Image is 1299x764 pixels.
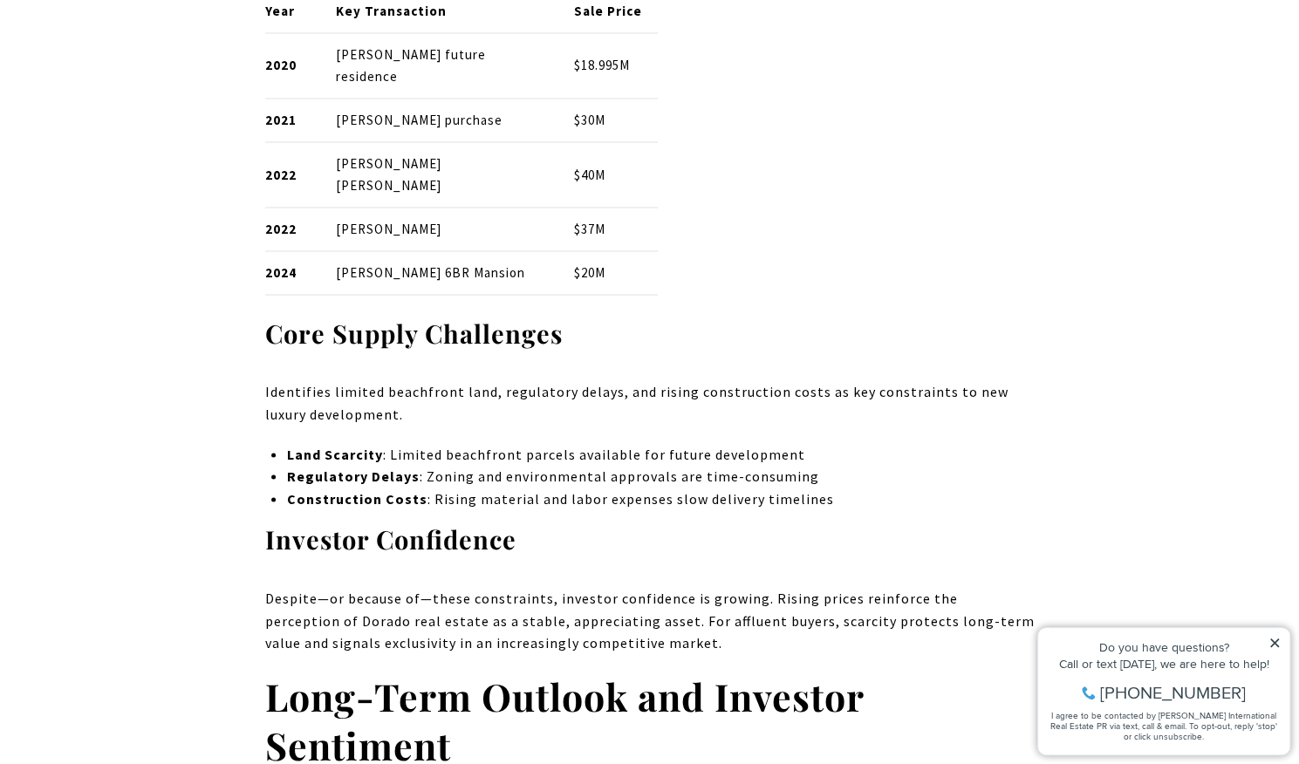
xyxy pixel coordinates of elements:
[18,56,252,68] div: Call or text [DATE], we are here to help!
[335,218,544,240] p: [PERSON_NAME]
[265,263,297,280] strong: 2024
[574,218,658,240] p: $37M
[18,39,252,51] div: Do you have questions?
[72,82,217,99] span: [PHONE_NUMBER]
[265,166,297,182] strong: 2022
[574,164,658,186] p: $40M
[265,111,297,127] strong: 2021
[335,153,544,196] p: [PERSON_NAME] [PERSON_NAME]
[286,489,427,507] strong: Construction Costs
[574,262,658,283] p: $20M
[265,3,295,19] strong: Year
[286,488,1034,510] p: : Rising material and labor expenses slow delivery timelines
[335,262,544,283] p: [PERSON_NAME] 6BR Mansion
[335,109,544,131] p: [PERSON_NAME] purchase
[574,55,658,77] p: $18.995M
[265,316,563,349] strong: Core Supply Challenges
[286,445,382,462] strong: Land Scarcity
[265,587,1035,654] p: Despite—or because of—these constraints, investor confidence is growing. Rising prices reinforce ...
[265,57,297,73] strong: 2020
[22,107,249,140] span: I agree to be contacted by [PERSON_NAME] International Real Estate PR via text, call & email. To ...
[265,220,297,236] strong: 2022
[286,467,419,484] strong: Regulatory Delays
[574,3,642,19] strong: Sale Price
[286,443,1034,466] p: : Limited beachfront parcels available for future development
[574,109,658,131] p: $30M
[335,3,446,19] strong: Key Transaction
[286,465,1034,488] p: : Zoning and environmental approvals are time-consuming
[265,522,516,555] strong: Investor Confidence
[265,380,1035,425] p: Identifies limited beachfront land, regulatory delays, and rising construction costs as key const...
[335,44,544,88] p: [PERSON_NAME] future residence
